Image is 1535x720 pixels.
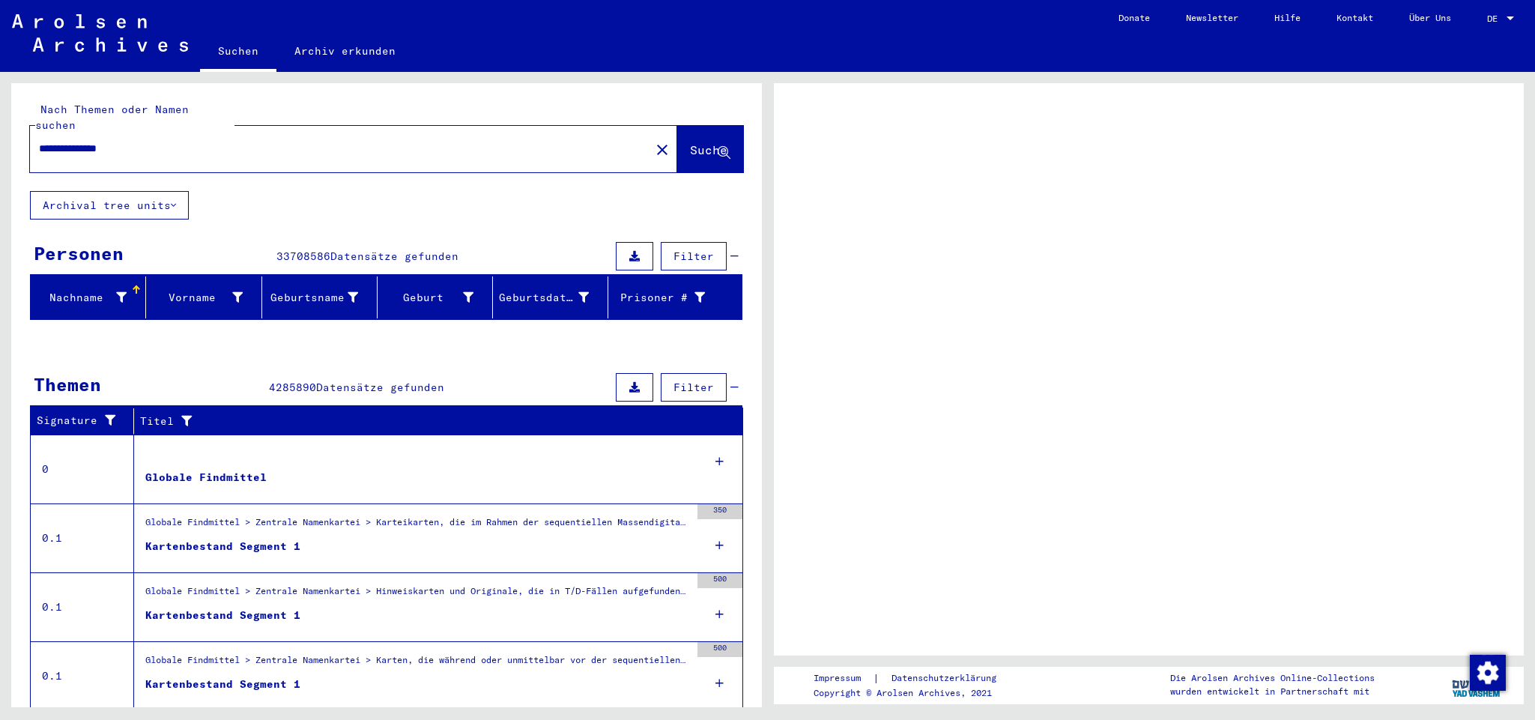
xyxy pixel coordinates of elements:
div: Zustimmung ändern [1469,654,1505,690]
div: 500 [697,573,742,588]
span: Datensätze gefunden [316,381,444,394]
img: Zustimmung ändern [1470,655,1506,691]
p: wurden entwickelt in Partnerschaft mit [1170,685,1375,698]
div: Themen [34,371,101,398]
div: Geburt‏ [384,285,492,309]
div: | [814,671,1014,686]
div: Signature [37,409,137,433]
mat-icon: close [653,141,671,159]
div: 350 [697,504,742,519]
p: Die Arolsen Archives Online-Collections [1170,671,1375,685]
div: Vorname [152,290,242,306]
td: 0.1 [31,503,134,572]
div: Nachname [37,285,145,309]
div: Nachname [37,290,127,306]
div: Geburtsname [268,290,358,306]
td: 0.1 [31,641,134,710]
button: Clear [647,134,677,164]
mat-header-cell: Vorname [146,276,261,318]
div: Geburt‏ [384,290,473,306]
p: Copyright © Arolsen Archives, 2021 [814,686,1014,700]
span: Filter [673,381,714,394]
div: Titel [140,414,713,429]
img: yv_logo.png [1449,666,1505,704]
button: Suche [677,126,743,172]
a: Impressum [814,671,873,686]
div: Globale Findmittel > Zentrale Namenkartei > Karteikarten, die im Rahmen der sequentiellen Massend... [145,515,690,536]
div: Prisoner # [614,285,723,309]
div: Geburtsdatum [499,290,589,306]
div: Kartenbestand Segment 1 [145,539,300,554]
span: Datensätze gefunden [330,249,458,263]
mat-label: Nach Themen oder Namen suchen [35,103,189,132]
button: Filter [661,373,727,402]
button: Archival tree units [30,191,189,220]
div: Signature [37,413,122,429]
div: Kartenbestand Segment 1 [145,677,300,692]
a: Datenschutzerklärung [879,671,1014,686]
mat-header-cell: Geburt‏ [378,276,493,318]
div: Vorname [152,285,261,309]
div: Globale Findmittel [145,470,267,485]
a: Archiv erkunden [276,33,414,69]
div: Prisoner # [614,290,704,306]
div: Titel [140,409,728,433]
div: Geburtsname [268,285,377,309]
div: Personen [34,240,124,267]
mat-header-cell: Prisoner # [608,276,741,318]
div: Kartenbestand Segment 1 [145,608,300,623]
button: Filter [661,242,727,270]
a: Suchen [200,33,276,72]
div: Globale Findmittel > Zentrale Namenkartei > Hinweiskarten und Originale, die in T/D-Fällen aufgef... [145,584,690,605]
span: Filter [673,249,714,263]
mat-header-cell: Nachname [31,276,146,318]
mat-header-cell: Geburtsname [262,276,378,318]
mat-header-cell: Geburtsdatum [493,276,608,318]
img: Arolsen_neg.svg [12,14,188,52]
div: Globale Findmittel > Zentrale Namenkartei > Karten, die während oder unmittelbar vor der sequenti... [145,653,690,674]
span: DE [1487,13,1504,24]
td: 0 [31,435,134,503]
td: 0.1 [31,572,134,641]
span: 33708586 [276,249,330,263]
span: 4285890 [269,381,316,394]
span: Suche [690,142,727,157]
div: Geburtsdatum [499,285,608,309]
div: 500 [697,642,742,657]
